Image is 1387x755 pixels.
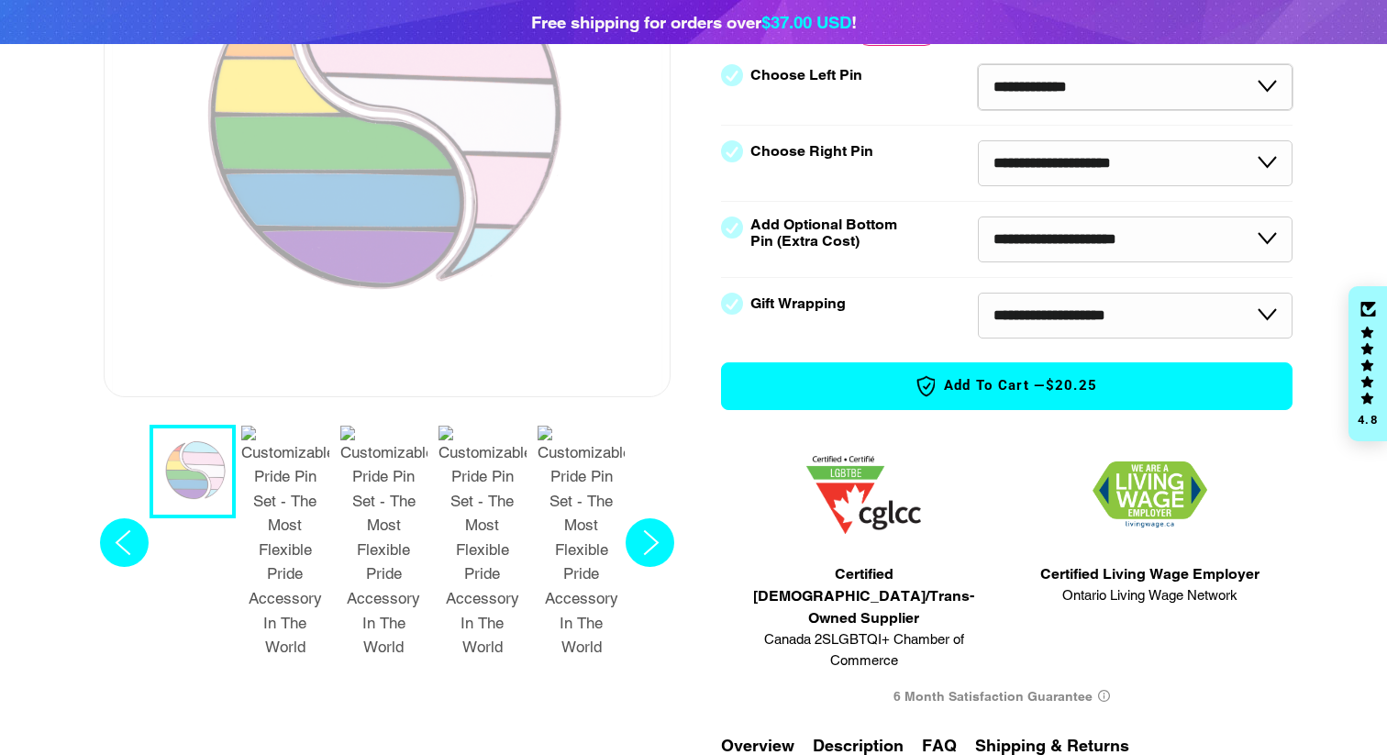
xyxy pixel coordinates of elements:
[761,12,851,32] span: $37.00 USD
[750,295,846,312] label: Gift Wrapping
[750,143,873,160] label: Choose Right Pin
[1040,563,1259,585] span: Certified Living Wage Employer
[335,425,434,668] button: 3 / 7
[730,563,998,629] span: Certified [DEMOGRAPHIC_DATA]/Trans-Owned Supplier
[531,9,857,35] div: Free shipping for orders over !
[1348,286,1387,442] div: Click to open Judge.me floating reviews tab
[749,374,1264,398] span: Add to Cart —
[236,425,335,668] button: 2 / 7
[1093,461,1207,528] img: 1706832627.png
[538,426,626,660] img: Customizable Pride Pin Set - The Most Flexible Pride Accessory In The World
[721,680,1293,714] div: 6 Month Satisfaction Guarantee
[750,217,904,250] label: Add Optional Bottom Pin (Extra Cost)
[1357,414,1379,426] div: 4.8
[620,425,680,668] button: Next slide
[730,629,998,671] span: Canada 2SLGBTQI+ Chamber of Commerce
[721,362,1293,410] button: Add to Cart —$20.25
[806,456,921,534] img: 1705457225.png
[1040,585,1259,606] span: Ontario Living Wage Network
[340,426,428,660] img: Customizable Pride Pin Set - The Most Flexible Pride Accessory In The World
[532,425,631,668] button: 5 / 7
[1046,376,1098,395] span: $20.25
[241,426,329,660] img: Customizable Pride Pin Set - The Most Flexible Pride Accessory In The World
[94,425,154,668] button: Previous slide
[438,426,527,660] img: Customizable Pride Pin Set - The Most Flexible Pride Accessory In The World
[433,425,532,668] button: 4 / 7
[750,67,862,83] label: Choose Left Pin
[150,425,236,518] button: 1 / 7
